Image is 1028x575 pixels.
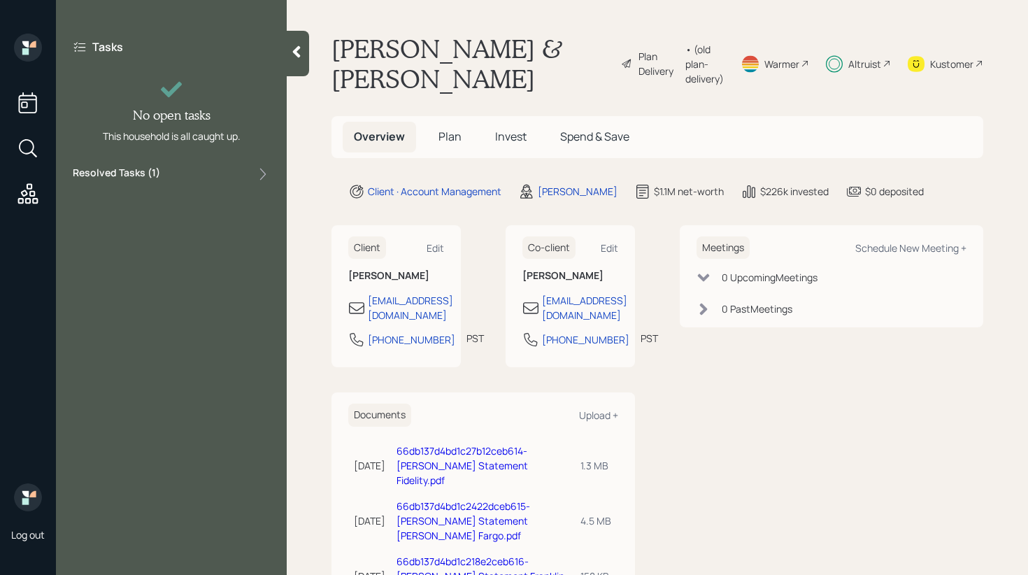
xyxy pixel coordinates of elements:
h6: [PERSON_NAME] [348,270,444,282]
div: $1.1M net-worth [654,184,724,199]
div: Altruist [848,57,881,71]
div: Upload + [579,409,618,422]
div: [EMAIL_ADDRESS][DOMAIN_NAME] [542,293,627,322]
div: Log out [11,528,45,541]
span: Invest [495,129,527,144]
h6: Client [348,236,386,260]
div: $0 deposited [865,184,924,199]
div: Kustomer [930,57,973,71]
h6: Co-client [522,236,576,260]
label: Tasks [92,39,123,55]
div: $226k invested [760,184,829,199]
div: Client · Account Management [368,184,501,199]
div: [DATE] [354,513,385,528]
div: Schedule New Meeting + [855,241,966,255]
div: 0 Past Meeting s [722,301,792,316]
span: Plan [438,129,462,144]
h6: Documents [348,404,411,427]
img: retirable_logo.png [14,483,42,511]
div: [PERSON_NAME] [538,184,617,199]
h1: [PERSON_NAME] & [PERSON_NAME] [331,34,610,94]
div: [PHONE_NUMBER] [542,332,629,347]
a: 66db137d4bd1c27b12ceb614-[PERSON_NAME] Statement Fidelity.pdf [397,444,528,487]
label: Resolved Tasks ( 1 ) [73,166,160,183]
div: [EMAIL_ADDRESS][DOMAIN_NAME] [368,293,453,322]
div: 0 Upcoming Meeting s [722,270,818,285]
div: PST [466,331,484,346]
a: 66db137d4bd1c2422dceb615-[PERSON_NAME] Statement [PERSON_NAME] Fargo.pdf [397,499,530,542]
div: 4.5 MB [580,513,613,528]
div: PST [641,331,658,346]
div: This household is all caught up. [103,129,241,143]
div: • (old plan-delivery) [685,42,724,86]
div: 1.3 MB [580,458,613,473]
span: Overview [354,129,405,144]
div: Edit [427,241,444,255]
div: Edit [601,241,618,255]
span: Spend & Save [560,129,629,144]
div: Plan Delivery [638,49,678,78]
div: [PHONE_NUMBER] [368,332,455,347]
div: Warmer [764,57,799,71]
div: [DATE] [354,458,385,473]
h4: No open tasks [133,108,210,123]
h6: [PERSON_NAME] [522,270,618,282]
h6: Meetings [697,236,750,260]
